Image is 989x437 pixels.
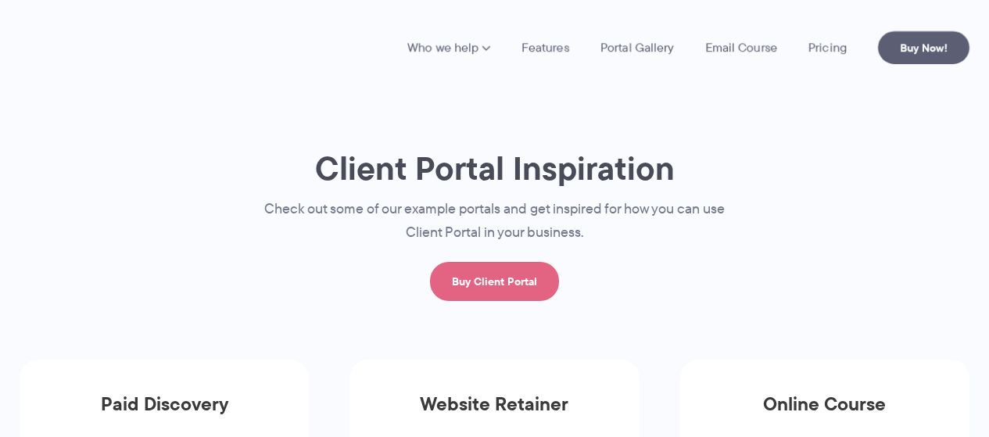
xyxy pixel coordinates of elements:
a: Email Course [705,41,777,54]
h3: Online Course [680,393,969,434]
h3: Website Retainer [349,393,639,434]
a: Pricing [808,41,847,54]
a: Who we help [407,41,490,54]
h3: Paid Discovery [20,393,309,434]
h1: Client Portal Inspiration [233,148,757,189]
a: Features [521,41,569,54]
p: Check out some of our example portals and get inspired for how you can use Client Portal in your ... [233,198,757,245]
a: Buy Client Portal [430,262,559,301]
a: Buy Now! [878,31,969,64]
a: Portal Gallery [600,41,674,54]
